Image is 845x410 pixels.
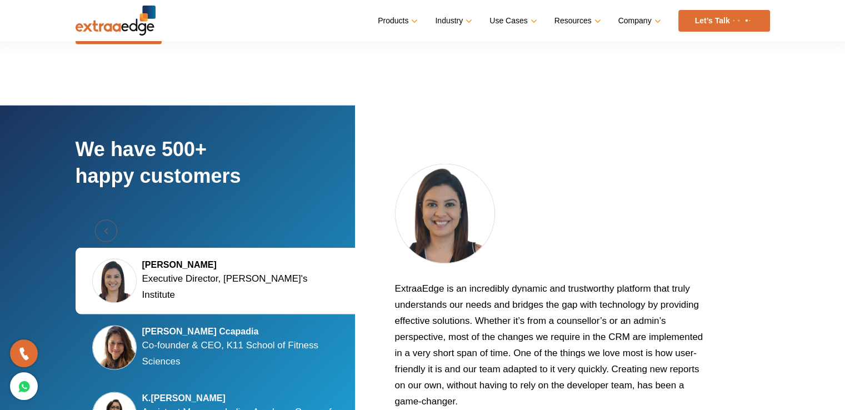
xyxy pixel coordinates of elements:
[489,13,534,29] a: Use Cases
[554,13,599,29] a: Resources
[618,13,659,29] a: Company
[76,136,359,219] h2: We have 500+ happy customers
[435,13,470,29] a: Industry
[142,270,342,302] p: Executive Director, [PERSON_NAME]'s Institute
[142,337,342,369] p: Co-founder & CEO, K11 School of Fitness Sciences
[378,13,416,29] a: Products
[142,259,342,270] h5: [PERSON_NAME]
[142,392,342,403] h5: K.[PERSON_NAME]
[142,326,342,337] h5: [PERSON_NAME] Ccapadia
[678,10,770,32] a: Let’s Talk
